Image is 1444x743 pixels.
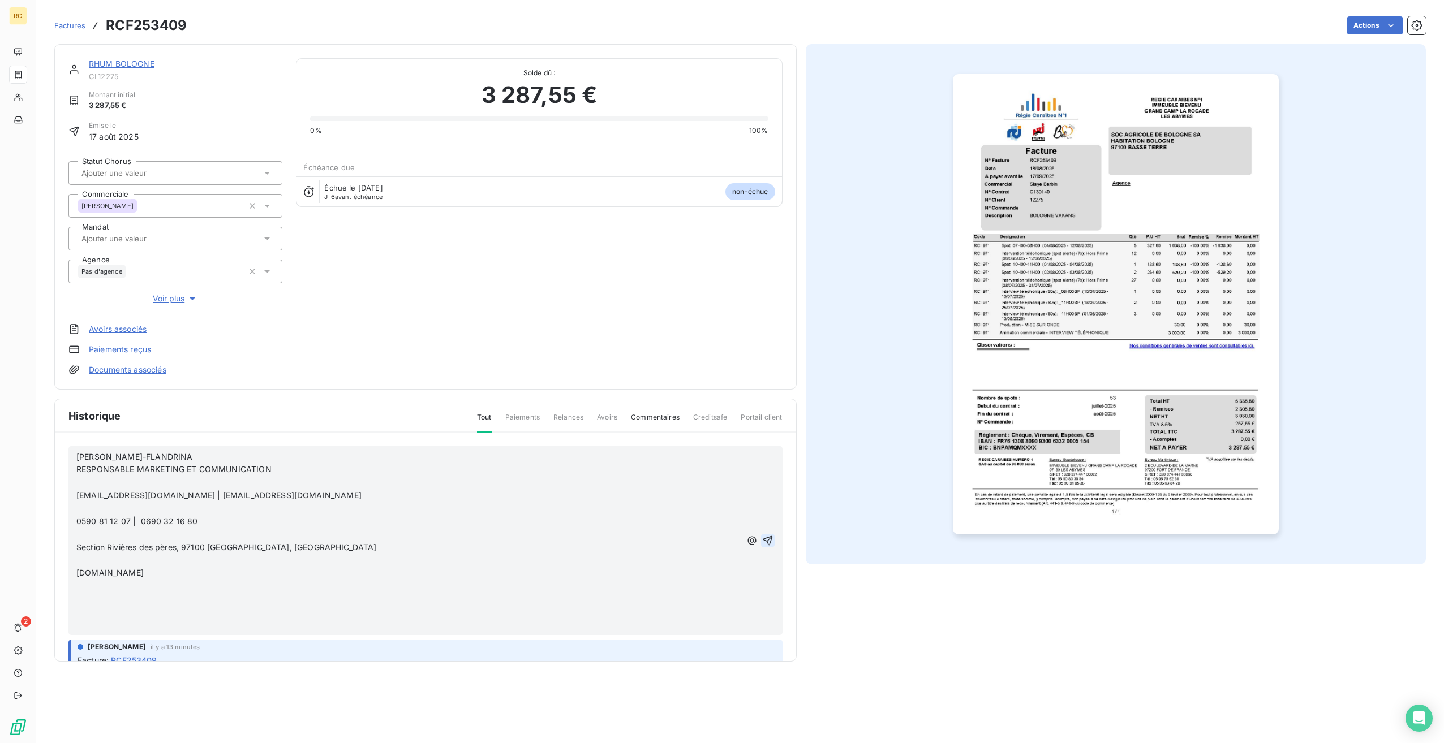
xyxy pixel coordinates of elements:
[89,90,135,100] span: Montant initial
[303,163,355,172] span: Échéance due
[21,616,31,627] span: 2
[106,15,187,36] h3: RCF253409
[749,126,768,136] span: 100%
[953,74,1279,534] img: invoice_thumbnail
[482,78,598,112] span: 3 287,55 €
[54,21,85,30] span: Factures
[9,7,27,25] div: RC
[324,193,383,200] span: avant échéance
[89,72,282,81] span: CL12275
[693,412,728,431] span: Creditsafe
[741,412,782,431] span: Portail client
[68,292,282,305] button: Voir plus
[89,100,135,111] span: 3 287,55 €
[505,412,540,431] span: Paiements
[153,293,198,304] span: Voir plus
[78,654,109,666] span: Facture :
[597,412,617,431] span: Avoirs
[76,490,362,500] span: [EMAIL_ADDRESS][DOMAIN_NAME] | [EMAIL_ADDRESS][DOMAIN_NAME]
[54,20,85,31] a: Factures
[111,654,157,666] span: RCF253409
[89,131,139,142] span: 17 août 2025
[76,464,272,474] span: RESPONSABLE MARKETING ET COMMUNICATION
[9,718,27,736] img: Logo LeanPay
[81,202,134,209] span: [PERSON_NAME]
[310,126,321,136] span: 0%
[1347,16,1403,34] button: Actions
[553,412,583,431] span: Relances
[76,542,377,552] span: Section Rivières des pères, 97100 [GEOGRAPHIC_DATA], [GEOGRAPHIC_DATA]
[1406,705,1433,732] div: Open Intercom Messenger
[324,193,334,201] span: J-6
[76,452,192,461] span: [PERSON_NAME]-FLANDRINA
[89,364,166,375] a: Documents associés
[725,183,775,200] span: non-échue
[324,183,383,192] span: Échue le [DATE]
[76,568,144,577] span: [DOMAIN_NAME]
[631,412,680,431] span: Commentaires
[68,408,121,424] span: Historique
[89,59,154,68] a: RHUM BOLOGNE
[89,323,147,335] a: Avoirs associés
[76,516,198,526] span: 0590 81 12 07 | 0690 32 16 80
[151,643,200,650] span: il y a 13 minutes
[310,68,768,78] span: Solde dû :
[89,344,151,355] a: Paiements reçus
[89,120,139,131] span: Émise le
[88,642,146,652] span: [PERSON_NAME]
[477,412,492,433] span: Tout
[81,268,122,275] span: Pas d'agence
[80,168,194,178] input: Ajouter une valeur
[80,234,194,244] input: Ajouter une valeur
